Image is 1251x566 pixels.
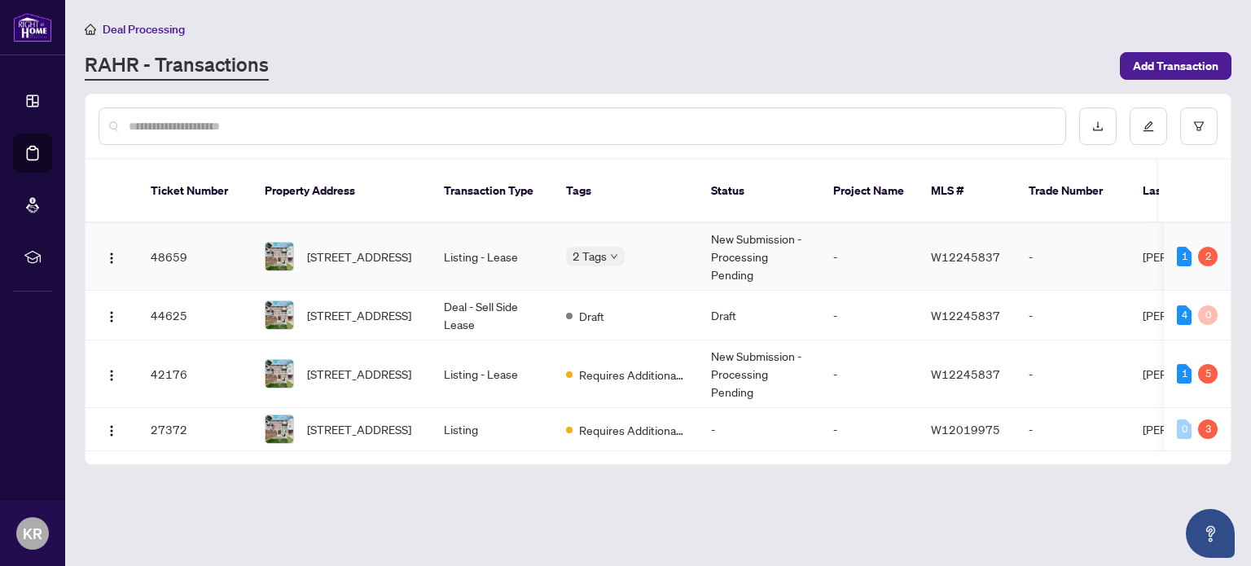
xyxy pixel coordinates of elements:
[99,244,125,270] button: Logo
[579,421,685,439] span: Requires Additional Docs
[13,12,52,42] img: logo
[266,301,293,329] img: thumbnail-img
[138,340,252,408] td: 42176
[698,408,820,451] td: -
[931,308,1000,322] span: W12245837
[1177,305,1192,325] div: 4
[138,291,252,340] td: 44625
[85,51,269,81] a: RAHR - Transactions
[1016,291,1130,340] td: -
[1016,408,1130,451] td: -
[931,249,1000,264] span: W12245837
[138,160,252,223] th: Ticket Number
[1079,107,1117,145] button: download
[105,369,118,382] img: Logo
[431,340,553,408] td: Listing - Lease
[1186,509,1235,558] button: Open asap
[307,365,411,383] span: [STREET_ADDRESS]
[918,160,1016,223] th: MLS #
[105,310,118,323] img: Logo
[431,291,553,340] td: Deal - Sell Side Lease
[307,420,411,438] span: [STREET_ADDRESS]
[931,422,1000,437] span: W12019975
[105,424,118,437] img: Logo
[1198,419,1218,439] div: 3
[138,408,252,451] td: 27372
[698,223,820,291] td: New Submission - Processing Pending
[1016,223,1130,291] td: -
[266,243,293,270] img: thumbnail-img
[138,223,252,291] td: 48659
[1092,121,1104,132] span: download
[266,415,293,443] img: thumbnail-img
[1143,121,1154,132] span: edit
[573,247,607,265] span: 2 Tags
[820,291,918,340] td: -
[698,160,820,223] th: Status
[1120,52,1231,80] button: Add Transaction
[1198,364,1218,384] div: 5
[99,302,125,328] button: Logo
[103,22,185,37] span: Deal Processing
[610,252,618,261] span: down
[1016,160,1130,223] th: Trade Number
[1130,107,1167,145] button: edit
[698,291,820,340] td: Draft
[1198,305,1218,325] div: 0
[820,340,918,408] td: -
[553,160,698,223] th: Tags
[1193,121,1205,132] span: filter
[1133,53,1218,79] span: Add Transaction
[307,248,411,265] span: [STREET_ADDRESS]
[1016,340,1130,408] td: -
[579,366,685,384] span: Requires Additional Docs
[579,307,604,325] span: Draft
[99,416,125,442] button: Logo
[931,366,1000,381] span: W12245837
[23,522,42,545] span: KR
[431,223,553,291] td: Listing - Lease
[307,306,411,324] span: [STREET_ADDRESS]
[1198,247,1218,266] div: 2
[105,252,118,265] img: Logo
[820,223,918,291] td: -
[1177,247,1192,266] div: 1
[252,160,431,223] th: Property Address
[820,408,918,451] td: -
[1177,364,1192,384] div: 1
[820,160,918,223] th: Project Name
[266,360,293,388] img: thumbnail-img
[431,160,553,223] th: Transaction Type
[1177,419,1192,439] div: 0
[99,361,125,387] button: Logo
[85,24,96,35] span: home
[431,408,553,451] td: Listing
[1180,107,1218,145] button: filter
[698,340,820,408] td: New Submission - Processing Pending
